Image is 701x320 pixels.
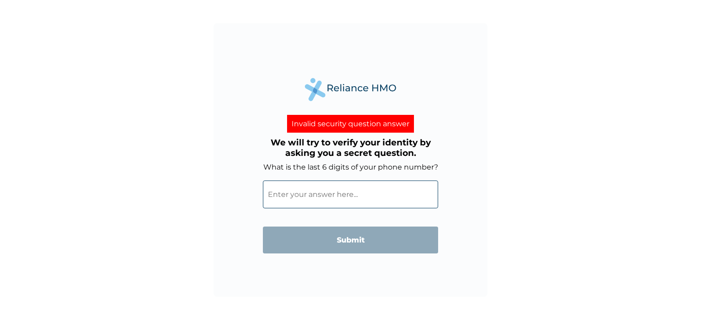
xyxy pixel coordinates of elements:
label: What is the last 6 digits of your phone number? [263,163,438,171]
input: Submit [263,227,438,253]
input: Enter your answer here... [263,181,438,208]
h3: We will try to verify your identity by asking you a secret question. [263,137,438,158]
img: Reliance Health's Logo [305,78,396,101]
div: Invalid security question answer [287,115,414,133]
